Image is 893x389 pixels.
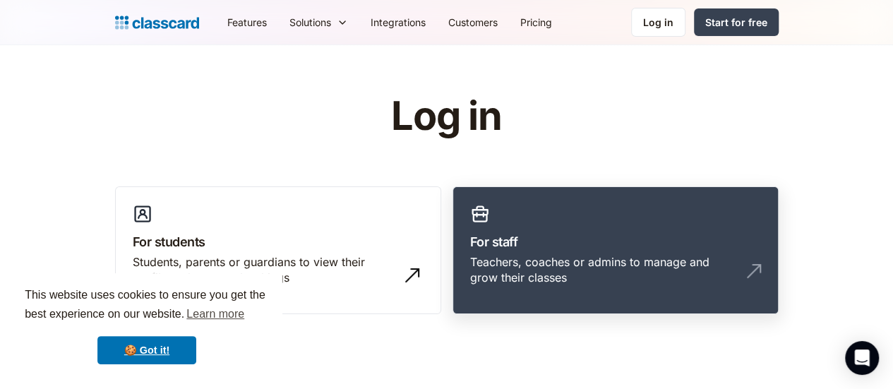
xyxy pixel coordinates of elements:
a: Start for free [694,8,779,36]
a: Logo [115,13,199,32]
div: Open Intercom Messenger [845,341,879,375]
a: Features [216,6,278,38]
div: Teachers, coaches or admins to manage and grow their classes [470,254,733,286]
a: Log in [631,8,685,37]
span: This website uses cookies to ensure you get the best experience on our website. [25,287,269,325]
div: Solutions [289,15,331,30]
div: Log in [643,15,673,30]
a: For staffTeachers, coaches or admins to manage and grow their classes [453,186,779,315]
h3: For staff [470,232,761,251]
div: cookieconsent [11,273,282,378]
a: Integrations [359,6,437,38]
a: learn more about cookies [184,304,246,325]
a: dismiss cookie message [97,336,196,364]
h1: Log in [222,95,671,138]
h3: For students [133,232,424,251]
a: Pricing [509,6,563,38]
a: For studentsStudents, parents or guardians to view their profile and manage bookings [115,186,441,315]
div: Solutions [278,6,359,38]
div: Students, parents or guardians to view their profile and manage bookings [133,254,395,286]
div: Start for free [705,15,767,30]
a: Customers [437,6,509,38]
